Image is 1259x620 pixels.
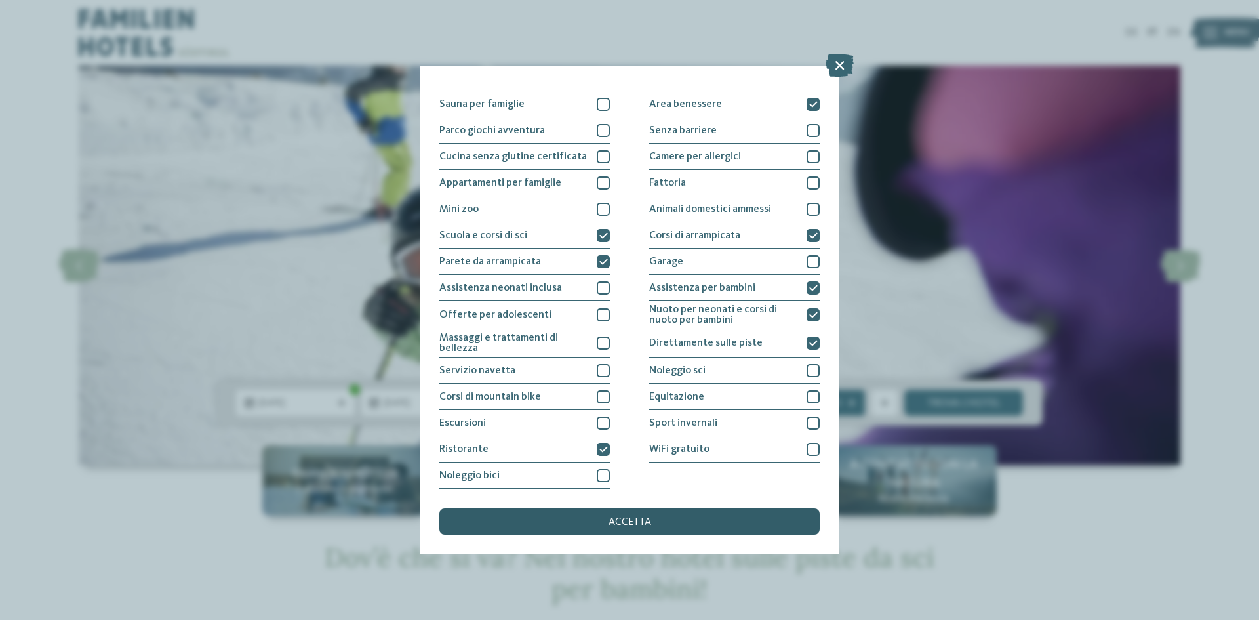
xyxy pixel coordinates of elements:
span: Direttamente sulle piste [649,338,763,348]
span: Equitazione [649,392,704,402]
span: Massaggi e trattamenti di bellezza [439,333,587,354]
span: Assistenza neonati inclusa [439,283,562,293]
span: Corsi di arrampicata [649,230,740,241]
span: Parco giochi avventura [439,125,545,136]
span: Animali domestici ammessi [649,204,771,215]
span: Noleggio sci [649,365,706,376]
span: accetta [609,517,651,527]
span: Offerte per adolescenti [439,310,551,320]
span: WiFi gratuito [649,444,709,455]
span: Camere per allergici [649,152,741,162]
span: Area benessere [649,99,722,110]
span: Corsi di mountain bike [439,392,541,402]
span: Fattoria [649,178,686,188]
span: Sport invernali [649,418,717,428]
span: Servizio navetta [439,365,515,376]
span: Senza barriere [649,125,717,136]
span: Scuola e corsi di sci [439,230,527,241]
span: Assistenza per bambini [649,283,755,293]
span: Sauna per famiglie [439,99,525,110]
span: Escursioni [439,418,486,428]
span: Ristorante [439,444,489,455]
span: Mini zoo [439,204,479,215]
span: Appartamenti per famiglie [439,178,561,188]
span: Parete da arrampicata [439,257,541,267]
span: Cucina senza glutine certificata [439,152,587,162]
span: Garage [649,257,683,267]
span: Noleggio bici [439,470,500,481]
span: Nuoto per neonati e corsi di nuoto per bambini [649,304,797,325]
